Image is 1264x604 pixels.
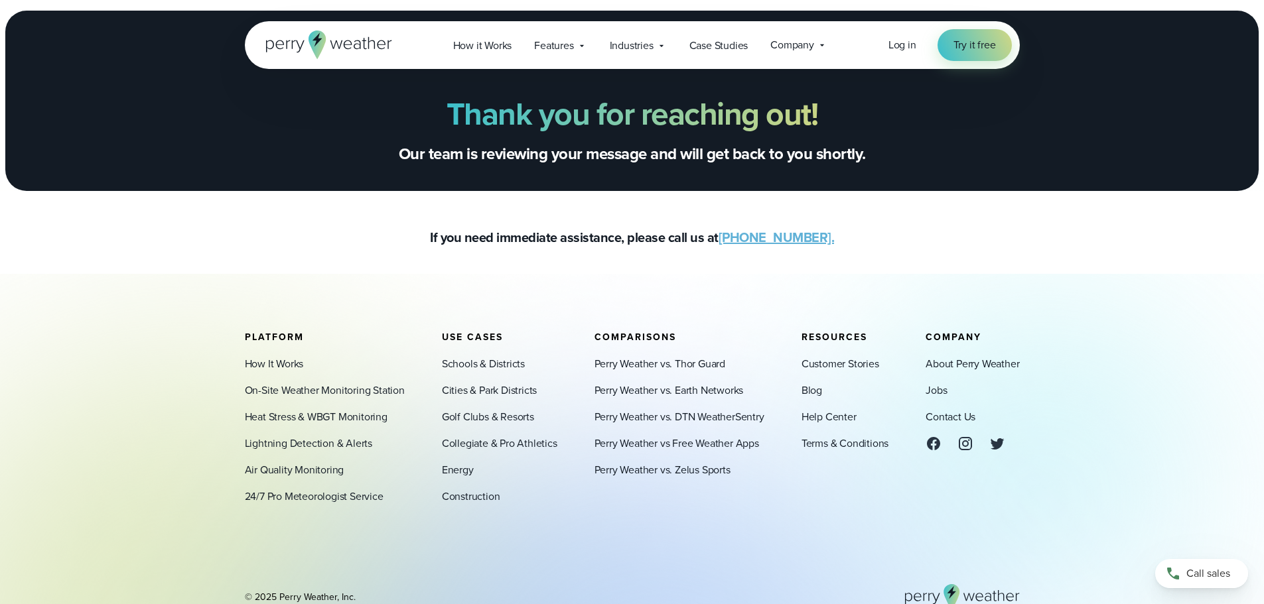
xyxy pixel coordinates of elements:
a: Air Quality Monitoring [245,462,344,478]
a: Case Studies [678,32,760,59]
span: Case Studies [689,38,748,54]
div: © 2025 Perry Weather, Inc. [245,591,356,604]
a: Cities & Park Districts [442,383,537,398]
a: Perry Weather vs Free Weather Apps [595,436,759,452]
span: Try it free [953,37,996,53]
a: Construction [442,489,500,505]
a: About Perry Weather [926,356,1019,372]
span: Industries [610,38,654,54]
a: Schools & Districts [442,356,525,372]
a: Contact Us [926,409,975,425]
span: Use Cases [442,330,503,344]
a: Customer Stories [802,356,879,372]
a: Heat Stress & WBGT Monitoring [245,409,387,425]
span: Call sales [1186,566,1230,581]
b: Thank you for reaching out! [447,90,818,137]
a: Blog [802,383,822,398]
span: Features [534,38,573,54]
a: Collegiate & Pro Athletics [442,436,557,452]
span: Platform [245,330,304,344]
a: Help Center [802,409,857,425]
a: Energy [442,462,474,478]
span: Company [770,37,814,53]
a: [PHONE_NUMBER]. [719,227,835,247]
a: How it Works [442,32,524,59]
a: Log in [888,37,916,53]
span: Log in [888,37,916,52]
a: On-Site Weather Monitoring Station [245,383,405,398]
a: Perry Weather vs. Earth Networks [595,383,744,398]
a: Jobs [926,383,947,398]
a: Perry Weather vs. Zelus Sports [595,462,731,478]
a: Try it free [938,29,1012,61]
a: Lightning Detection & Alerts [245,436,372,452]
a: Perry Weather vs. Thor Guard [595,356,725,372]
a: Golf Clubs & Resorts [442,409,534,425]
a: How It Works [245,356,304,372]
span: Company [926,330,981,344]
a: 24/7 Pro Meteorologist Service [245,489,384,505]
span: Resources [802,330,867,344]
a: Perry Weather vs. DTN WeatherSentry [595,409,764,425]
a: Terms & Conditions [802,436,888,452]
span: How it Works [453,38,512,54]
h2: Our team is reviewing your message and will get back to you shortly. [399,143,866,164]
span: Comparisons [595,330,676,344]
a: Call sales [1155,559,1248,588]
h2: If you need immediate assistance, please call us at [430,228,834,247]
